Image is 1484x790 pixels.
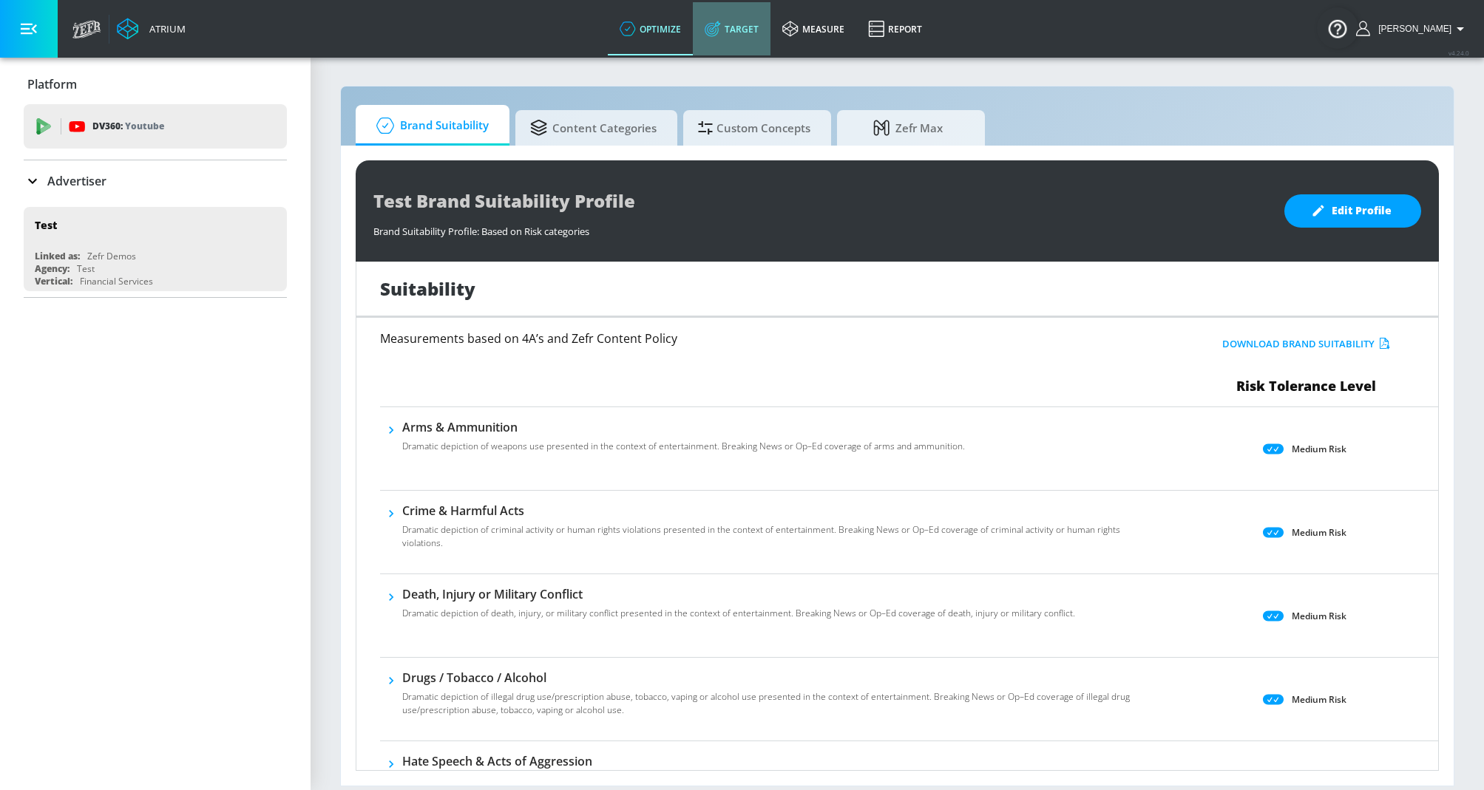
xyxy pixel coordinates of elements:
div: Crime & Harmful ActsDramatic depiction of criminal activity or human rights violations presented ... [402,503,1151,559]
p: Dramatic depiction of illegal drug use/prescription abuse, tobacco, vaping or alcohol use present... [402,690,1151,717]
p: Medium Risk [1292,608,1346,624]
p: Dramatic depiction of weapons use presented in the context of entertainment. Breaking News or Op–... [402,440,965,453]
span: Brand Suitability [370,108,489,143]
a: Report [856,2,934,55]
a: measure [770,2,856,55]
div: TestLinked as:Zefr DemosAgency:TestVertical:Financial Services [24,207,287,291]
p: Platform [27,76,77,92]
span: v 4.24.0 [1449,49,1469,57]
p: Youtube [125,118,164,134]
div: Arms & AmmunitionDramatic depiction of weapons use presented in the context of entertainment. Bre... [402,419,965,462]
div: Test [77,262,95,275]
a: Atrium [117,18,186,40]
div: Vertical: [35,275,72,287]
div: Agency: [35,262,70,275]
h6: Hate Speech & Acts of Aggression [402,753,960,769]
a: Target [693,2,770,55]
div: Financial Services [80,275,153,287]
h6: Death, Injury or Military Conflict [402,586,1075,602]
span: Custom Concepts [698,110,810,146]
p: Dramatic depiction of death, injury, or military conflict presented in the context of entertainme... [402,607,1075,620]
div: Brand Suitability Profile: Based on Risk categories [373,217,1270,238]
span: Content Categories [530,110,657,146]
div: Zefr Demos [87,250,136,262]
p: Dramatic depiction of criminal activity or human rights violations presented in the context of en... [402,523,1151,550]
h6: Measurements based on 4A’s and Zefr Content Policy [380,333,1085,344]
p: Medium Risk [1292,441,1346,457]
span: Edit Profile [1314,202,1392,220]
div: Drugs / Tobacco / AlcoholDramatic depiction of illegal drug use/prescription abuse, tobacco, vapi... [402,670,1151,726]
h1: Suitability [380,276,475,301]
a: optimize [608,2,693,55]
div: Atrium [143,22,186,35]
span: Zefr Max [852,110,964,146]
h6: Arms & Ammunition [402,419,965,435]
span: Risk Tolerance Level [1236,377,1376,395]
p: DV360: [92,118,164,134]
div: DV360: Youtube [24,104,287,149]
h6: Crime & Harmful Acts [402,503,1151,519]
p: Medium Risk [1292,525,1346,540]
span: login as: rebecca.streightiff@zefr.com [1372,24,1451,34]
div: Linked as: [35,250,80,262]
button: [PERSON_NAME] [1356,20,1469,38]
button: Download Brand Suitability [1219,333,1394,355]
p: Advertiser [47,173,106,189]
div: Death, Injury or Military ConflictDramatic depiction of death, injury, or military conflict prese... [402,586,1075,629]
div: Platform [24,64,287,105]
h6: Drugs / Tobacco / Alcohol [402,670,1151,686]
p: Medium Risk [1292,692,1346,707]
div: Test [35,218,57,232]
button: Open Resource Center [1317,7,1358,49]
button: Edit Profile [1284,194,1421,228]
div: Advertiser [24,160,287,202]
